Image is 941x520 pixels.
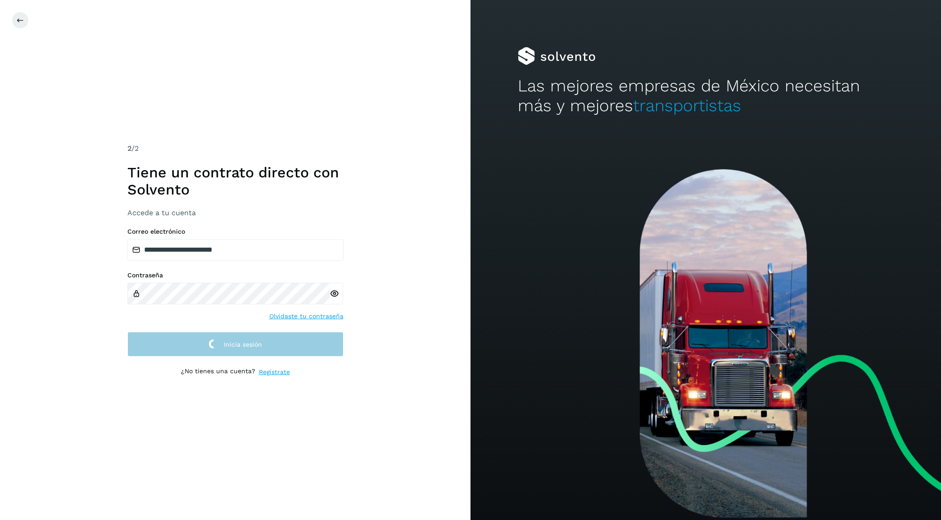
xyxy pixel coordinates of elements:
div: /2 [127,143,344,154]
label: Correo electrónico [127,228,344,235]
h3: Accede a tu cuenta [127,208,344,217]
a: Olvidaste tu contraseña [269,312,344,321]
span: 2 [127,144,131,153]
a: Regístrate [259,367,290,377]
button: Inicia sesión [127,332,344,357]
span: transportistas [633,96,741,115]
h2: Las mejores empresas de México necesitan más y mejores [518,76,894,116]
h1: Tiene un contrato directo con Solvento [127,164,344,199]
p: ¿No tienes una cuenta? [181,367,255,377]
label: Contraseña [127,271,344,279]
span: Inicia sesión [224,341,262,348]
